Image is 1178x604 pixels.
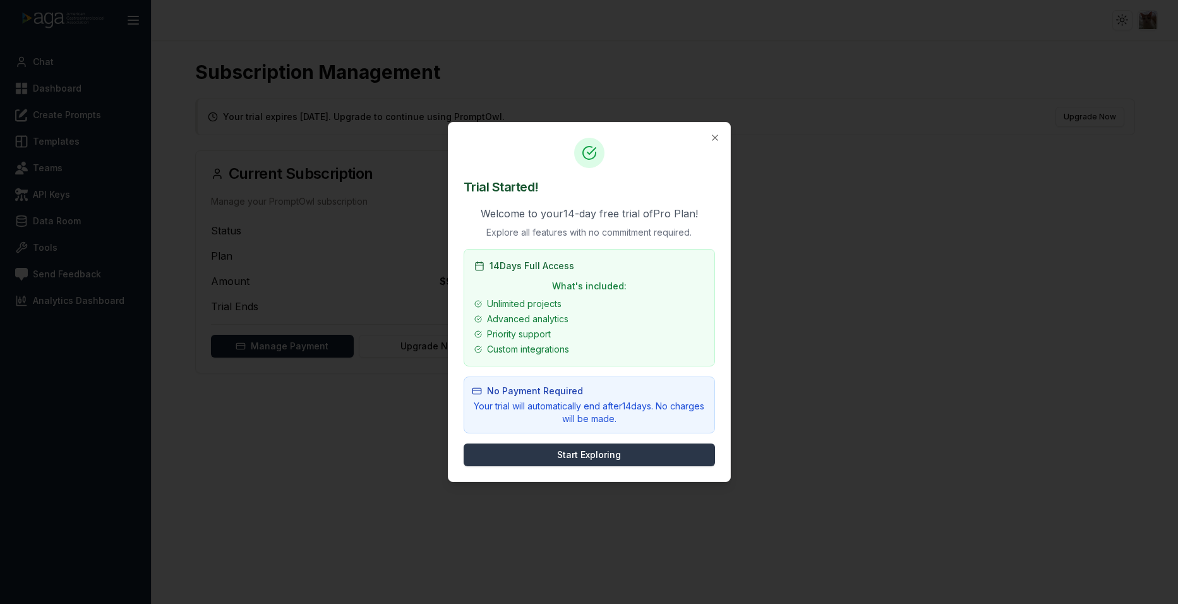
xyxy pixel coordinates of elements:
[490,260,574,272] span: 14 Days Full Access
[474,298,704,310] li: Unlimited projects
[464,206,715,221] p: Welcome to your 14 -day free trial of Pro Plan !
[474,328,704,341] li: Priority support
[464,178,715,196] h2: Trial Started!
[464,444,715,466] button: Start Exploring
[464,226,715,239] p: Explore all features with no commitment required.
[472,400,707,425] p: Your trial will automatically end after 14 days. No charges will be made.
[474,280,704,293] p: What's included:
[487,385,583,397] span: No Payment Required
[474,313,704,325] li: Advanced analytics
[474,343,704,356] li: Custom integrations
